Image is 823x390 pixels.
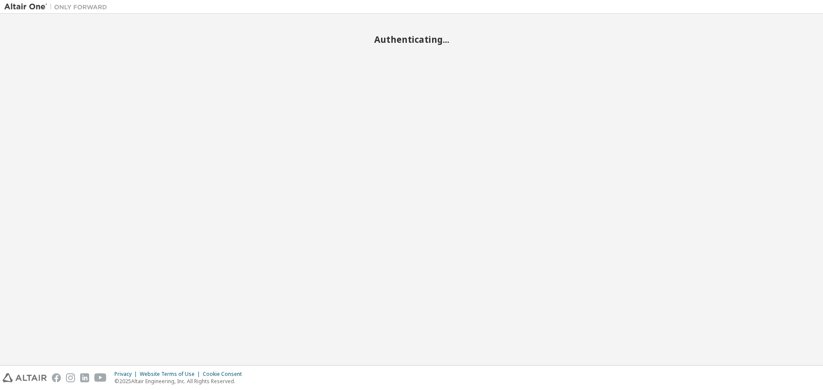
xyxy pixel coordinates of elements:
img: altair_logo.svg [3,373,47,382]
div: Privacy [114,371,140,378]
img: instagram.svg [66,373,75,382]
img: facebook.svg [52,373,61,382]
div: Website Terms of Use [140,371,203,378]
p: © 2025 Altair Engineering, Inc. All Rights Reserved. [114,378,247,385]
img: Altair One [4,3,111,11]
div: Cookie Consent [203,371,247,378]
h2: Authenticating... [4,34,819,45]
img: youtube.svg [94,373,107,382]
img: linkedin.svg [80,373,89,382]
